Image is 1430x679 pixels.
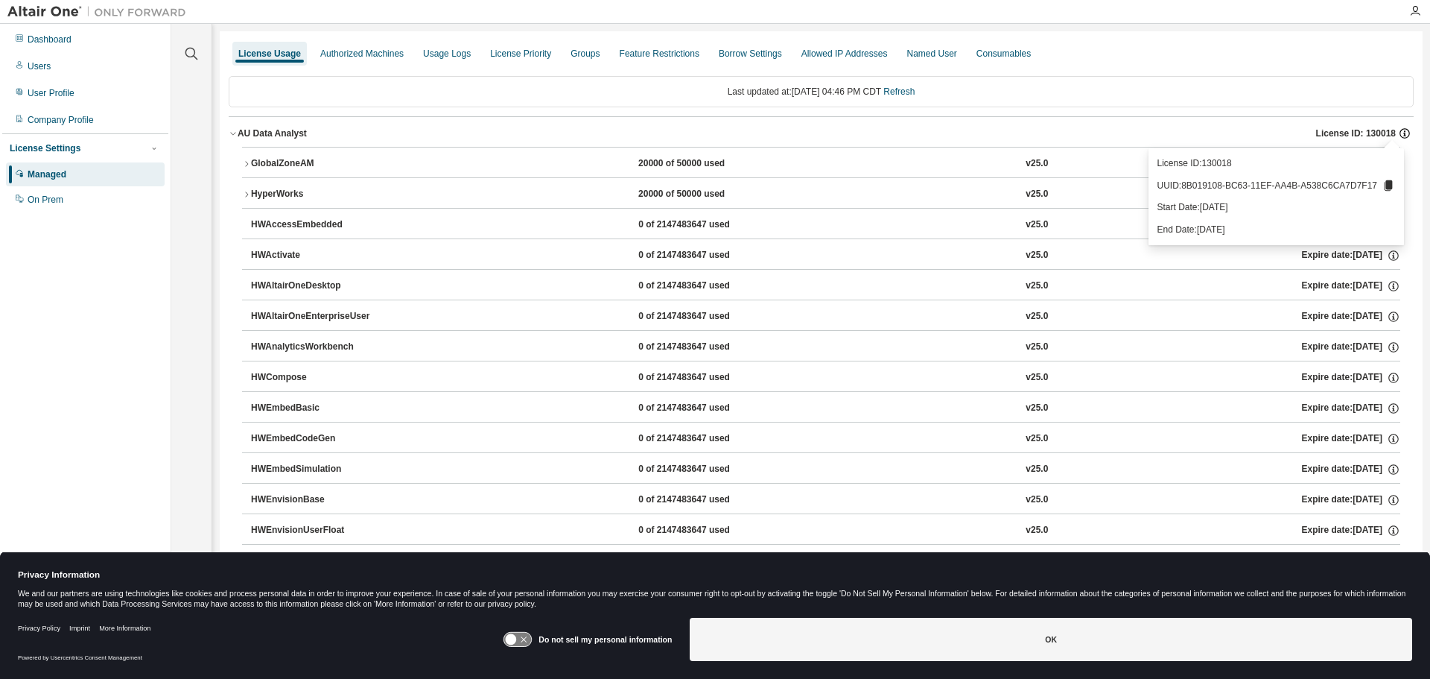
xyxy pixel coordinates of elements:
div: 0 of 2147483647 used [638,249,772,262]
div: HyperWorks [251,188,385,201]
div: HWAltairOneEnterpriseUser [251,310,385,323]
button: HyperWorks20000 of 50000 usedv25.0Expire date:[DATE] [242,178,1400,211]
div: 0 of 2147483647 used [638,371,772,385]
button: HWCompose0 of 2147483647 usedv25.0Expire date:[DATE] [251,361,1400,394]
div: 0 of 2147483647 used [638,463,772,476]
div: User Profile [28,87,74,99]
div: Expire date: [DATE] [1302,493,1400,507]
div: 0 of 2147483647 used [638,310,772,323]
div: v25.0 [1026,463,1048,476]
div: Expire date: [DATE] [1302,463,1400,476]
div: v25.0 [1026,432,1048,446]
div: Company Profile [28,114,94,126]
div: Last updated at: [DATE] 04:46 PM CDT [229,76,1414,107]
div: 0 of 2147483647 used [638,280,772,293]
p: UUID: 8B019108-BC63-11EF-AA4B-A538C6CA7D7F17 [1157,179,1396,192]
div: 20000 of 50000 used [638,188,772,201]
div: HWActivate [251,249,385,262]
div: Managed [28,168,66,180]
div: HWEnvisionBase [251,493,385,507]
div: 0 of 2147483647 used [638,432,772,446]
div: Allowed IP Addresses [801,48,888,60]
div: License Usage [238,48,301,60]
button: GlobalZoneAM20000 of 50000 usedv25.0Expire date:[DATE] [242,148,1400,180]
button: HWAnalyticsWorkbench0 of 2147483647 usedv25.0Expire date:[DATE] [251,331,1400,364]
div: v25.0 [1026,280,1048,293]
div: HWEmbedSimulation [251,463,385,476]
div: Expire date: [DATE] [1302,402,1400,415]
div: HWAccessEmbedded [251,218,385,232]
img: Altair One [7,4,194,19]
div: Groups [571,48,600,60]
div: Expire date: [DATE] [1302,524,1400,537]
div: Expire date: [DATE] [1302,280,1400,293]
div: 0 of 2147483647 used [638,524,772,537]
div: Expire date: [DATE] [1302,341,1400,354]
div: Usage Logs [423,48,471,60]
div: Expire date: [DATE] [1302,249,1400,262]
div: v25.0 [1026,310,1048,323]
div: HWAnalyticsWorkbench [251,341,385,354]
div: Authorized Machines [320,48,404,60]
span: License ID: 130018 [1316,127,1396,139]
button: AU Data AnalystLicense ID: 130018 [229,117,1414,150]
div: v25.0 [1026,218,1048,232]
div: Consumables [976,48,1031,60]
div: v25.0 [1026,493,1048,507]
div: HWEnvisionUserFloat [251,524,385,537]
div: 0 of 2147483647 used [638,218,772,232]
div: AU Data Analyst [238,127,307,139]
div: 20000 of 50000 used [638,157,772,171]
button: HWAccessEmbedded0 of 2147483647 usedv25.0Expire date:[DATE] [251,209,1400,241]
div: Users [28,60,51,72]
div: v25.0 [1026,157,1048,171]
div: Feature Restrictions [620,48,699,60]
button: HWEmbedCodeGen0 of 2147483647 usedv25.0Expire date:[DATE] [251,423,1400,455]
div: On Prem [28,194,63,206]
div: License Priority [490,48,551,60]
div: HWEmbedCodeGen [251,432,385,446]
div: v25.0 [1026,249,1048,262]
div: Named User [906,48,956,60]
div: GlobalZoneAM [251,157,385,171]
button: HWAltairOneDesktop0 of 2147483647 usedv25.0Expire date:[DATE] [251,270,1400,303]
div: Expire date: [DATE] [1302,432,1400,446]
div: v25.0 [1026,402,1048,415]
div: HWCompose [251,371,385,385]
div: Borrow Settings [719,48,782,60]
div: v25.0 [1026,188,1048,201]
button: HWGraphLakehouse0 of 2147483647 usedv25.0Expire date:[DATE] [251,545,1400,578]
p: Start Date: [DATE] [1157,201,1396,214]
div: v25.0 [1026,341,1048,354]
button: HWAltairOneEnterpriseUser0 of 2147483647 usedv25.0Expire date:[DATE] [251,300,1400,333]
button: HWEmbedSimulation0 of 2147483647 usedv25.0Expire date:[DATE] [251,453,1400,486]
div: HWAltairOneDesktop [251,280,385,293]
button: HWEmbedBasic0 of 2147483647 usedv25.0Expire date:[DATE] [251,392,1400,425]
button: HWEnvisionUserFloat0 of 2147483647 usedv25.0Expire date:[DATE] [251,514,1400,547]
div: Expire date: [DATE] [1302,371,1400,385]
div: 0 of 2147483647 used [638,402,772,415]
p: License ID: 130018 [1157,157,1396,170]
div: Dashboard [28,34,71,45]
a: Refresh [883,86,915,97]
div: HWEmbedBasic [251,402,385,415]
div: 0 of 2147483647 used [638,341,772,354]
p: End Date: [DATE] [1157,224,1396,236]
div: v25.0 [1026,524,1048,537]
div: Expire date: [DATE] [1302,310,1400,323]
button: HWEnvisionBase0 of 2147483647 usedv25.0Expire date:[DATE] [251,484,1400,517]
div: v25.0 [1026,371,1048,385]
div: 0 of 2147483647 used [638,493,772,507]
button: HWActivate0 of 2147483647 usedv25.0Expire date:[DATE] [251,239,1400,272]
div: License Settings [10,142,80,154]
